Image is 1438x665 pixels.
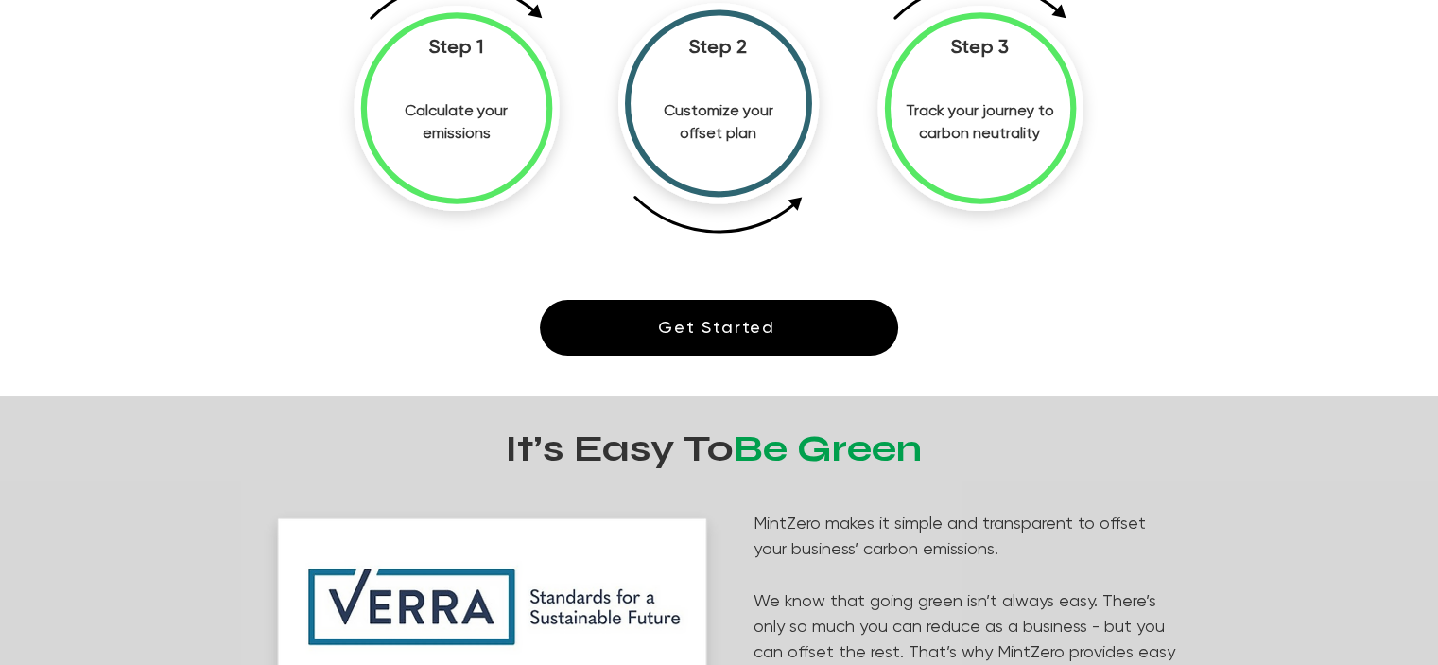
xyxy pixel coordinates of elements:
span: Be Green [734,426,922,471]
span: Calculate your emissions [405,104,508,141]
a: Get Started [540,300,898,356]
span: Step 3 [951,39,1010,58]
span: MintZero makes it simple and transparent to offset your business’ carbon emissions. [754,516,1146,558]
span: Track your journey to carbon neutrality [906,104,1054,141]
span: Customize your offset plan [664,104,773,141]
span: Get Started [658,318,775,339]
iframe: Wix Chat [1221,584,1438,665]
span: Step 1 [429,39,484,58]
span: Step 2 [689,39,748,58]
span: It’s Easy To [505,426,734,471]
